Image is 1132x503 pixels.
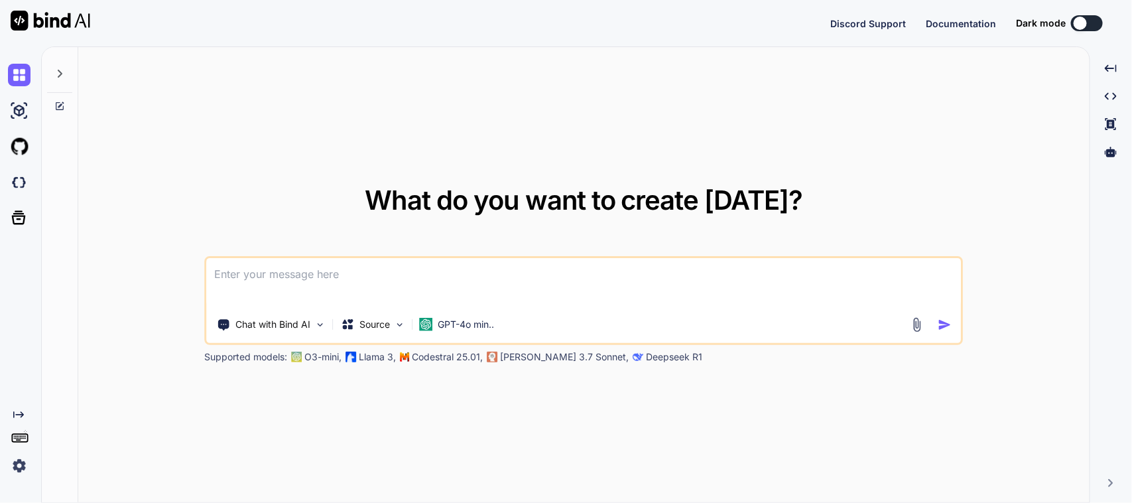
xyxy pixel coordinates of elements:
p: Supported models: [205,350,288,364]
img: Pick Tools [315,319,326,330]
img: attachment [909,317,924,332]
p: GPT-4o min.. [438,318,495,331]
img: claude [487,352,498,362]
p: Chat with Bind AI [236,318,311,331]
img: chat [8,64,31,86]
span: What do you want to create [DATE]? [365,184,803,216]
img: Llama2 [346,352,357,362]
span: Discord Support [830,18,906,29]
img: GPT-4o mini [420,318,433,331]
img: settings [8,455,31,477]
p: [PERSON_NAME] 3.7 Sonnet, [501,350,629,364]
img: Mistral-AI [401,352,410,362]
img: githubLight [8,135,31,158]
p: Source [360,318,391,331]
p: Deepseek R1 [647,350,703,364]
p: Codestral 25.01, [412,350,483,364]
span: Documentation [926,18,996,29]
button: Documentation [926,17,996,31]
img: darkCloudIdeIcon [8,171,31,194]
img: icon [938,318,952,332]
img: Bind AI [11,11,90,31]
img: GPT-4 [292,352,302,362]
p: Llama 3, [359,350,397,364]
button: Discord Support [830,17,906,31]
img: claude [633,352,644,362]
img: Pick Models [395,319,406,330]
p: O3-mini, [305,350,342,364]
img: ai-studio [8,100,31,122]
span: Dark mode [1016,17,1066,30]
